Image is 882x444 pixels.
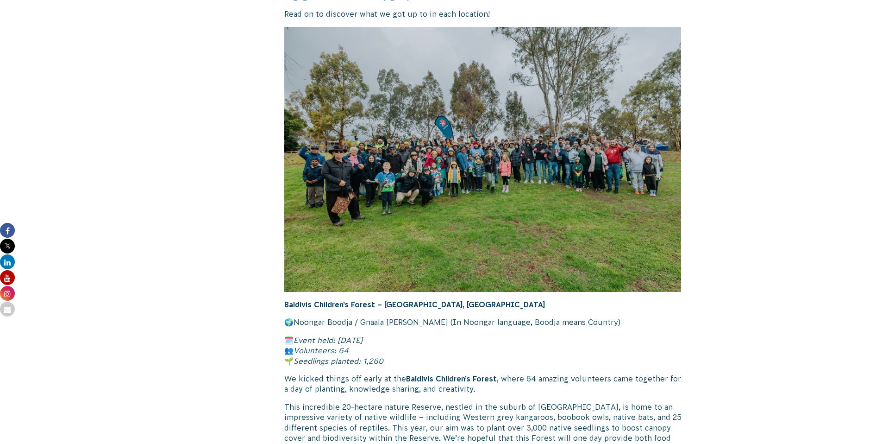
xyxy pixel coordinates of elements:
[284,9,682,19] p: Read on to discover what we got up to in each location!
[294,346,348,355] em: Volunteers: 64
[294,336,363,344] em: Event held: [DATE]
[284,317,682,327] p: Noongar Boodja / Gnaala [PERSON_NAME] (In Noongar language, Boodja means Country)
[284,300,545,309] u: Baldivis Children’s Forest – [GEOGRAPHIC_DATA], [GEOGRAPHIC_DATA]
[284,318,294,326] strong: 🌍
[294,357,383,365] em: Seedlings planted: 1,260
[406,374,497,383] strong: Baldivis Children’s Forest
[284,335,682,366] p: 🗓️ 👥 🌱
[284,374,682,394] p: We kicked things off early at the , where 64 amazing volunteers came together for a day of planti...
